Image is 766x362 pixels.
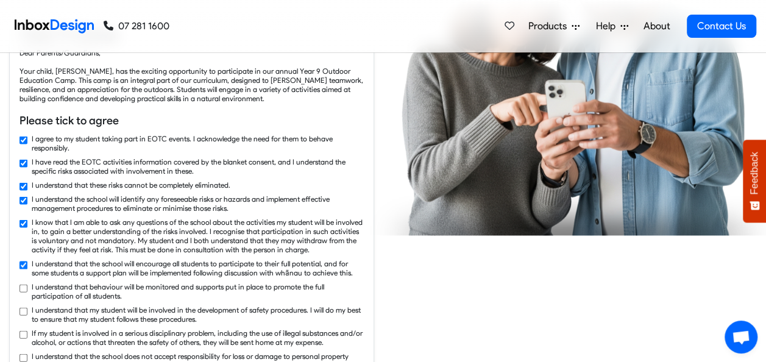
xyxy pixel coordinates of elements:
[32,305,364,324] label: I understand that my student will be involved in the development of safety procedures. I will do ...
[591,14,633,38] a: Help
[20,48,364,103] div: Dear Parents/Guardians, Your child, [PERSON_NAME], has the exciting opportunity to participate in...
[743,140,766,222] button: Feedback - Show survey
[32,194,364,213] label: I understand the school will identify any foreseeable risks or hazards and implement effective ma...
[32,259,364,277] label: I understand that the school will encourage all students to participate to their full potential, ...
[749,152,760,194] span: Feedback
[104,19,169,34] a: 07 281 1600
[596,19,620,34] span: Help
[20,113,364,129] h6: Please tick to agree
[640,14,673,38] a: About
[687,15,756,38] a: Contact Us
[32,134,364,152] label: I agree to my student taking part in EOTC events. I acknowledge the need for them to behave respo...
[528,19,572,34] span: Products
[32,157,364,176] label: I have read the EOTC activities information covered by the blanket consent, and I understand the ...
[32,328,364,347] label: If my student is involved in a serious disciplinary problem, including the use of illegal substan...
[523,14,584,38] a: Products
[725,321,757,353] a: Open chat
[32,282,364,300] label: I understand that behaviour will be monitored and supports put in place to promote the full parti...
[32,218,364,254] label: I know that I am able to ask any questions of the school about the activities my student will be ...
[32,180,230,190] label: I understand that these risks cannot be completely eliminated.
